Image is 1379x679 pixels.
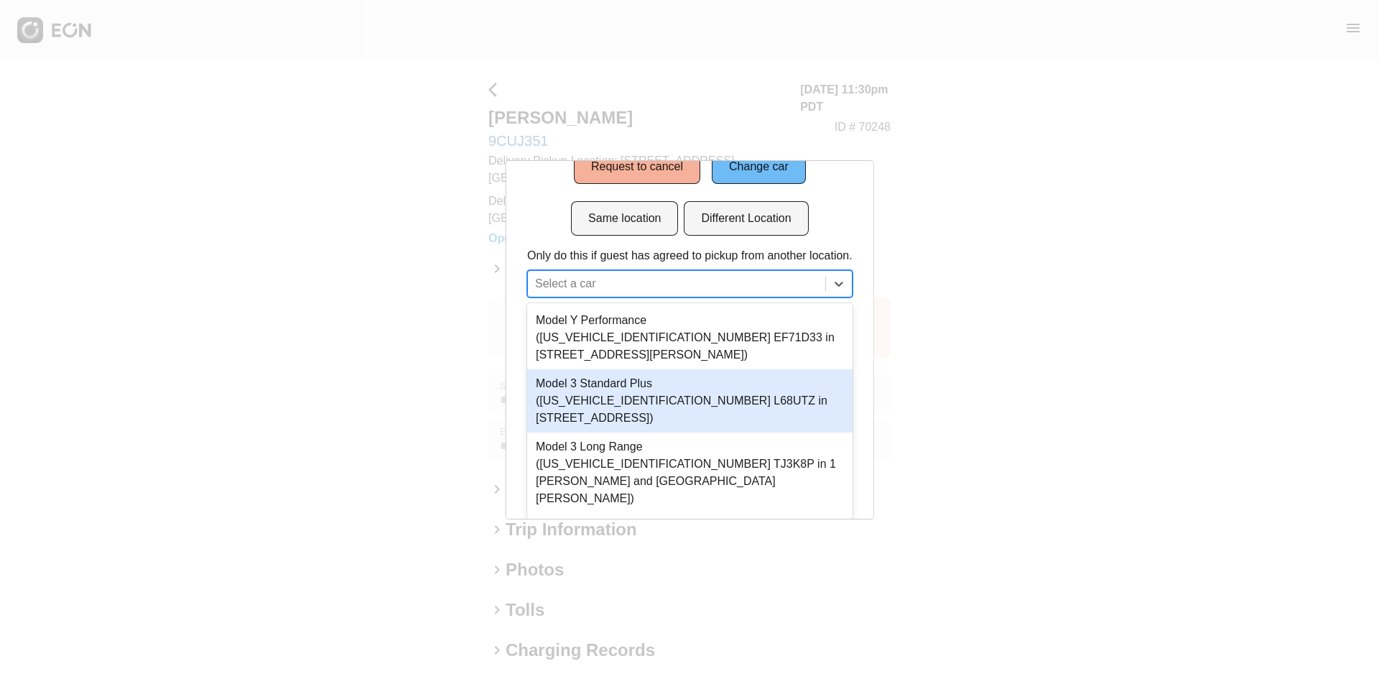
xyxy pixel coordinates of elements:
div: Model Y Performance ([US_VEHICLE_IDENTIFICATION_NUMBER] EF71D33 in [STREET_ADDRESS][PERSON_NAME]) [527,306,853,369]
button: Same location [571,201,678,236]
div: Model 3 Standard Plus ([US_VEHICLE_IDENTIFICATION_NUMBER] L68UTZ in [STREET_ADDRESS]) [527,369,853,433]
div: Model 3 Long Range ([US_VEHICLE_IDENTIFICATION_NUMBER] TJ3K8P in 1 [PERSON_NAME] and [GEOGRAPHIC_... [527,433,853,513]
p: Only do this if guest has agreed to pickup from another location. [527,247,853,264]
div: Model Y Standard ([US_VEHICLE_IDENTIFICATION_NUMBER] 0819B5 in [STREET_ADDRESS][PERSON_NAME]) [527,513,853,576]
button: Different Location [684,201,808,236]
button: Change car [712,149,806,184]
button: Request to cancel [574,149,700,184]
